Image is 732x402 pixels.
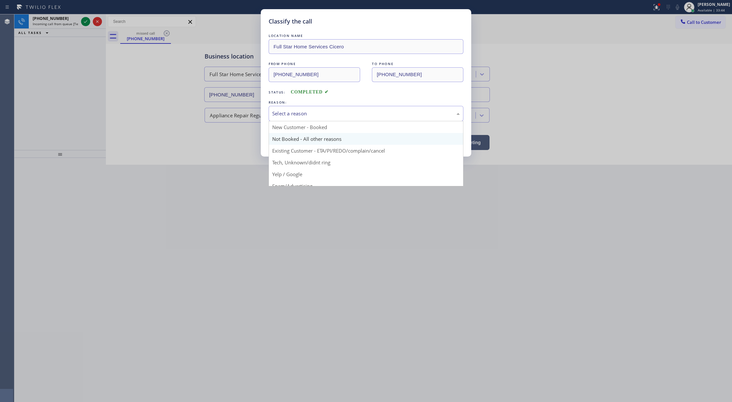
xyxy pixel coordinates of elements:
span: Status: [269,90,286,94]
div: Spam/Advertising [269,180,463,192]
h5: Classify the call [269,17,312,26]
div: REASON: [269,99,463,106]
div: LOCATION NAME [269,32,463,39]
div: Tech, Unknown/didnt ring [269,157,463,168]
div: New Customer - Booked [269,121,463,133]
div: Yelp / Google [269,168,463,180]
input: From phone [269,67,360,82]
div: TO PHONE [372,60,463,67]
div: Existing Customer - ETA/PI/REDO/complain/cancel [269,145,463,157]
div: FROM PHONE [269,60,360,67]
input: To phone [372,67,463,82]
span: COMPLETED [291,90,329,94]
div: Select a reason [272,110,460,117]
div: Not Booked - All other reasons [269,133,463,145]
